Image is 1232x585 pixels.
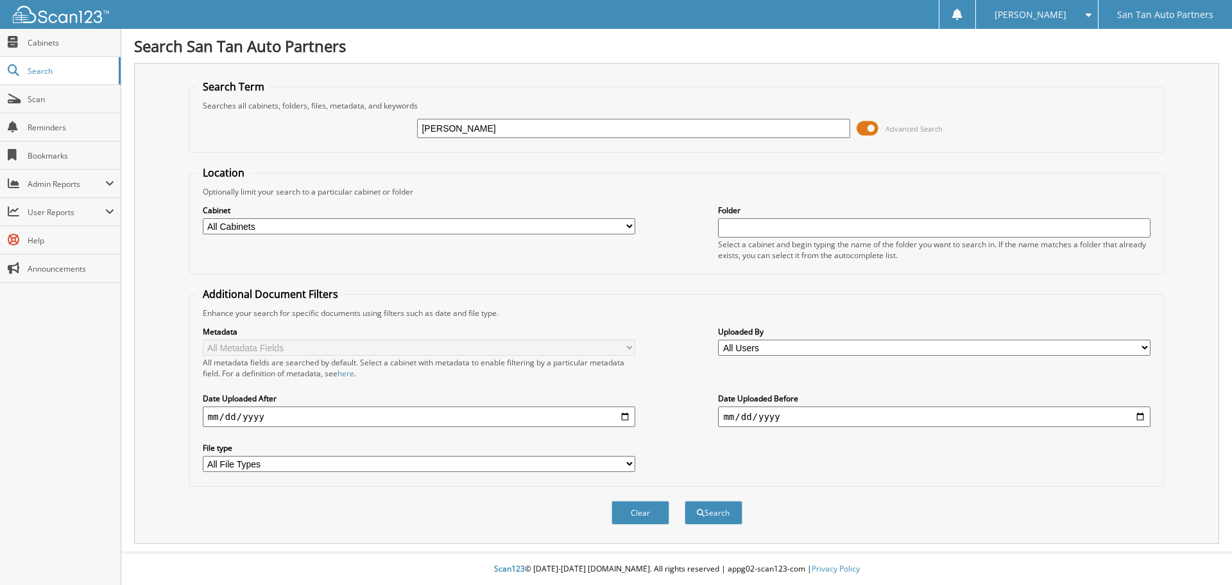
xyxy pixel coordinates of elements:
[196,100,1158,111] div: Searches all cabinets, folders, files, metadata, and keywords
[203,326,635,337] label: Metadata
[196,186,1158,197] div: Optionally limit your search to a particular cabinet or folder
[13,6,109,23] img: scan123-logo-white.svg
[121,554,1232,585] div: © [DATE]-[DATE] [DOMAIN_NAME]. All rights reserved | appg02-scan123-com |
[28,179,105,189] span: Admin Reports
[718,239,1151,261] div: Select a cabinet and begin typing the name of the folder you want to search in. If the name match...
[196,166,251,180] legend: Location
[1117,11,1213,19] span: San Tan Auto Partners
[28,94,114,105] span: Scan
[203,393,635,404] label: Date Uploaded After
[494,563,525,574] span: Scan123
[886,124,943,134] span: Advanced Search
[134,35,1219,57] h1: Search San Tan Auto Partners
[28,150,114,161] span: Bookmarks
[685,501,742,525] button: Search
[196,308,1158,319] div: Enhance your search for specific documents using filters such as date and file type.
[203,406,635,427] input: start
[28,207,105,218] span: User Reports
[812,563,860,574] a: Privacy Policy
[203,205,635,216] label: Cabinet
[203,442,635,453] label: File type
[718,326,1151,337] label: Uploaded By
[196,80,271,94] legend: Search Term
[612,501,669,525] button: Clear
[718,406,1151,427] input: end
[196,287,345,301] legend: Additional Document Filters
[995,11,1066,19] span: [PERSON_NAME]
[718,205,1151,216] label: Folder
[1168,523,1232,585] iframe: Chat Widget
[28,122,114,133] span: Reminders
[28,235,114,246] span: Help
[338,368,354,379] a: here
[28,37,114,48] span: Cabinets
[28,65,112,76] span: Search
[28,263,114,274] span: Announcements
[203,357,635,379] div: All metadata fields are searched by default. Select a cabinet with metadata to enable filtering b...
[718,393,1151,404] label: Date Uploaded Before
